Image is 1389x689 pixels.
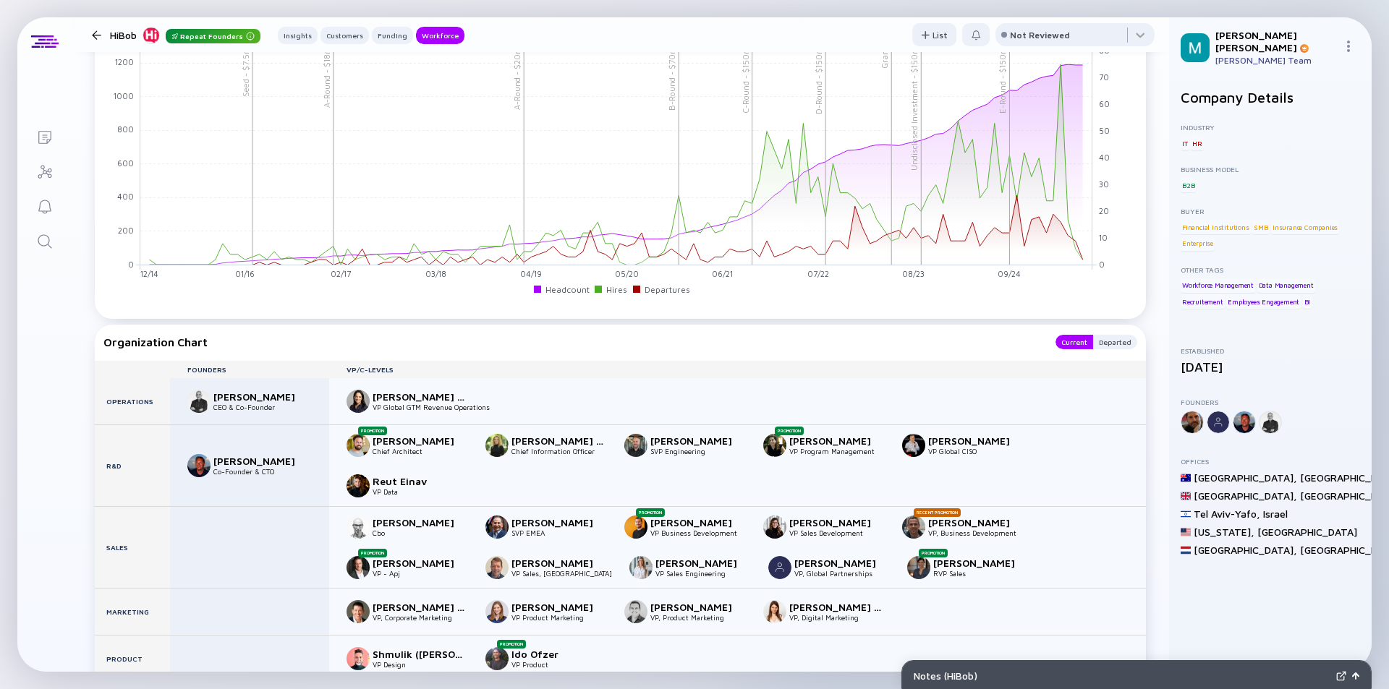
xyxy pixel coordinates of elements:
img: Ido Stern picture [624,434,647,457]
div: VP Sales Engineering [655,569,751,578]
div: Departed [1093,335,1137,349]
div: VP, Global Partnerships [794,569,890,578]
div: Marketing [95,589,170,635]
div: [GEOGRAPHIC_DATA] , [1194,544,1297,556]
tspan: 08/23 [902,269,925,278]
img: Netherlands Flag [1181,545,1191,555]
div: [PERSON_NAME] [928,516,1024,528]
img: Tali Chuchinsky picture [485,600,509,623]
tspan: 200 [118,226,134,235]
div: [PERSON_NAME] [928,435,1024,447]
div: [DATE] [1181,359,1360,375]
img: Ronni Zehavi picture [187,390,211,413]
div: [PERSON_NAME] [933,557,1029,569]
a: Lists [17,119,72,153]
img: Michal Lewy Harush picture [485,434,509,457]
div: Chief Information Officer [511,447,607,455]
button: Insights [278,27,318,44]
div: B2B [1181,178,1196,192]
tspan: 600 [117,158,134,168]
div: Industry [1181,123,1360,132]
div: Operations [95,378,170,424]
div: Data Management [1257,278,1315,293]
tspan: 12/14 [140,269,158,278]
div: [PERSON_NAME] [789,516,885,528]
img: Yoav Gur picture [624,515,647,539]
img: Open Notes [1352,672,1359,680]
a: Reminders [17,188,72,223]
img: Israel Flag [1181,509,1191,519]
div: [PERSON_NAME] [655,557,751,569]
div: [PERSON_NAME] [794,557,890,569]
tspan: 02/17 [331,269,351,278]
img: Nadav Goshen picture [347,515,370,539]
img: Mordechai Profile Picture [1181,33,1210,62]
div: [PERSON_NAME] (He/Him) [373,601,468,613]
div: Not Reviewed [1010,30,1070,40]
tspan: 01/16 [235,269,255,278]
div: Other Tags [1181,265,1360,274]
tspan: 40 [1099,152,1110,161]
tspan: 20 [1099,205,1109,215]
div: Promotion [497,640,526,649]
img: Orly Gerassi Ganor picture [347,390,370,413]
div: Israel [1263,508,1288,520]
div: Offices [1181,457,1360,466]
div: Tel Aviv-Yafo , [1194,508,1260,520]
img: Israel David picture [187,454,211,477]
img: Damien Andreasen picture [347,556,370,579]
img: United States Flag [1181,527,1191,537]
tspan: 1000 [114,91,134,100]
img: Ido Ofzer picture [485,647,509,670]
div: [PERSON_NAME] [650,435,746,447]
div: Sales [95,507,170,588]
div: Co-Founder & CTO [213,467,309,476]
div: [PERSON_NAME] Ziv [789,601,885,613]
div: VP Sales, [GEOGRAPHIC_DATA] [511,569,612,578]
div: VP Sales Development [789,528,885,537]
div: VP Global GTM Revenue Operations [373,403,490,411]
div: VP Design [373,660,468,669]
div: SMB [1252,220,1269,234]
div: Promotion [775,427,804,435]
div: VP Data [373,487,468,496]
div: List [912,24,956,46]
div: VP Global CISO [928,447,1024,455]
div: VP, Digital Marketing [789,613,885,622]
img: Rick Klein picture [485,556,509,579]
div: VP Business Development [650,528,746,537]
div: SVP Engineering [650,447,746,455]
tspan: 400 [117,192,134,201]
img: Shmulik (Sam) Albo picture [347,647,370,670]
div: [GEOGRAPHIC_DATA] , [1194,489,1297,502]
div: RVP Sales [933,569,1029,578]
div: [GEOGRAPHIC_DATA] , [1194,471,1297,484]
div: Shmulik ([PERSON_NAME]) [PERSON_NAME] [373,648,468,660]
div: VP - Apj [373,569,468,578]
img: Expand Notes [1336,671,1346,681]
div: [PERSON_NAME] [789,435,885,447]
div: [PERSON_NAME] [PERSON_NAME] [511,435,607,447]
a: Investor Map [17,153,72,188]
div: [PERSON_NAME] Team [1215,55,1337,66]
tspan: 10 [1099,232,1108,241]
div: [PERSON_NAME] [511,601,607,613]
div: [PERSON_NAME] [213,455,309,467]
div: Insurance Companies [1271,220,1339,234]
div: VP, Product Marketing [650,613,746,622]
tspan: 07/22 [807,269,829,278]
button: Current [1055,335,1093,349]
div: IT [1181,136,1189,150]
img: Kelly Lichtenberger picture [763,515,786,539]
tspan: 60 [1099,98,1110,108]
div: Founders [1181,398,1360,406]
h2: Company Details [1181,89,1360,106]
img: Dana Verthaim picture [763,434,786,457]
div: [PERSON_NAME] [PERSON_NAME] [1215,29,1337,54]
div: Funding [372,28,413,43]
div: [PERSON_NAME] [650,516,746,528]
tspan: 05/20 [615,269,639,278]
img: United Kingdom Flag [1181,491,1191,501]
img: Menu [1343,40,1354,52]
